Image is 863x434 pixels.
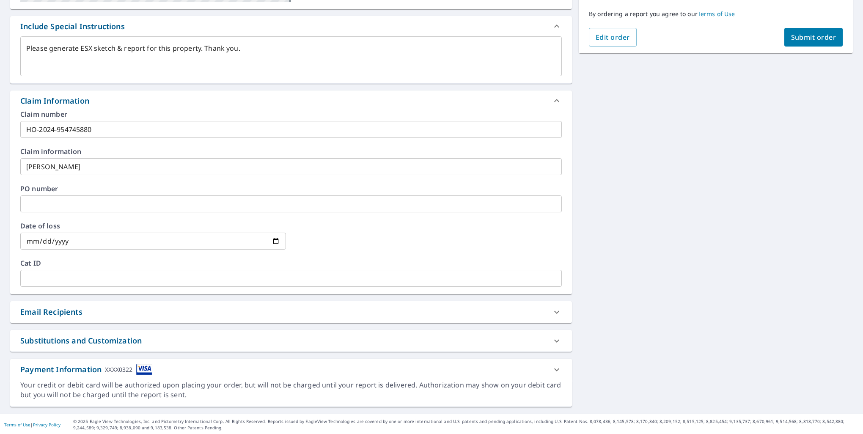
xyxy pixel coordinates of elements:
[20,185,562,192] label: PO number
[10,16,572,36] div: Include Special Instructions
[20,95,89,107] div: Claim Information
[26,44,556,69] textarea: Please generate ESX sketch & report for this property. Thank you.
[20,222,286,229] label: Date of loss
[589,10,843,18] p: By ordering a report you agree to our
[10,91,572,111] div: Claim Information
[20,306,82,318] div: Email Recipients
[698,10,735,18] a: Terms of Use
[10,301,572,323] div: Email Recipients
[10,359,572,380] div: Payment InformationXXXX0322cardImage
[10,330,572,352] div: Substitutions and Customization
[784,28,843,47] button: Submit order
[4,422,60,427] p: |
[20,21,125,32] div: Include Special Instructions
[33,422,60,428] a: Privacy Policy
[105,364,132,375] div: XXXX0322
[20,335,142,346] div: Substitutions and Customization
[791,33,836,42] span: Submit order
[4,422,30,428] a: Terms of Use
[20,260,562,266] label: Cat ID
[20,364,152,375] div: Payment Information
[20,380,562,400] div: Your credit or debit card will be authorized upon placing your order, but will not be charged unt...
[589,28,637,47] button: Edit order
[136,364,152,375] img: cardImage
[20,111,562,118] label: Claim number
[20,148,562,155] label: Claim information
[73,418,859,431] p: © 2025 Eagle View Technologies, Inc. and Pictometry International Corp. All Rights Reserved. Repo...
[596,33,630,42] span: Edit order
